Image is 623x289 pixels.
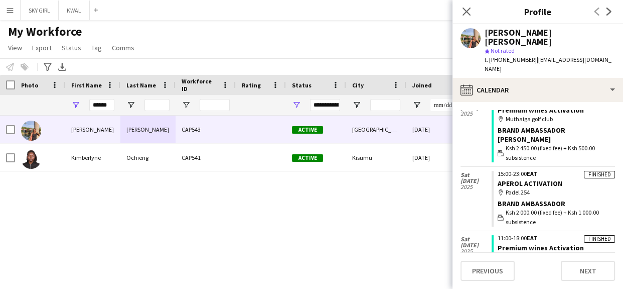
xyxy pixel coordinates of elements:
div: Finished [584,235,615,243]
app-action-btn: Advanced filters [42,61,54,73]
div: Muthaiga golf club [498,115,615,124]
span: Ksh 2 000.00 (fixed fee) + Ksh 1 000.00 subsistence [506,208,615,226]
a: APEROL ACTIVATION [498,179,562,188]
span: Sat [460,236,492,242]
div: Kisumu [346,144,406,171]
button: Previous [460,261,515,281]
button: Open Filter Menu [126,101,135,110]
span: EAT [527,170,537,177]
div: CAP543 [176,116,236,143]
a: Export [28,41,56,54]
div: [PERSON_NAME] [120,116,176,143]
a: Premium wines Activation [498,106,584,115]
span: View [8,43,22,52]
span: Joined [412,81,432,89]
span: Tag [91,43,102,52]
input: Joined Filter Input [430,99,460,111]
span: City [352,81,364,89]
input: Last Name Filter Input [144,99,170,111]
span: 2025 [460,111,492,117]
img: Kimberlyne Ochieng [21,149,41,169]
a: Status [58,41,85,54]
div: 11:00-18:00 [498,235,615,241]
span: My Workforce [8,24,82,39]
div: [GEOGRAPHIC_DATA] [346,116,406,143]
div: [PERSON_NAME] [PERSON_NAME] [485,28,615,46]
button: Open Filter Menu [182,101,191,110]
span: Export [32,43,52,52]
div: Finished [584,171,615,178]
span: First Name [71,81,102,89]
div: Padel 254 [498,188,615,197]
a: Premium wines Activation [498,243,584,252]
a: View [4,41,26,54]
input: Workforce ID Filter Input [200,99,230,111]
span: Workforce ID [182,77,218,92]
span: Sat [460,172,492,178]
span: Photo [21,81,38,89]
div: Brand Ambassador [498,199,615,208]
span: Comms [112,43,134,52]
span: 2025 [460,248,492,254]
span: Rating [242,81,261,89]
a: Tag [87,41,106,54]
div: Brand Ambassador [PERSON_NAME] [498,126,615,144]
span: 2025 [460,184,492,190]
div: Ochieng [120,144,176,171]
div: [PERSON_NAME] [65,116,120,143]
div: 15:00-23:00 [498,171,615,177]
span: Active [292,154,323,162]
div: Calendar [452,78,623,102]
span: Status [292,81,311,89]
div: CAP541 [176,144,236,171]
button: Open Filter Menu [412,101,421,110]
a: Comms [108,41,138,54]
button: Open Filter Menu [292,101,301,110]
button: Open Filter Menu [352,101,361,110]
button: SKY GIRL [21,1,59,20]
span: EAT [527,234,537,242]
span: Active [292,126,323,134]
button: KWAL [59,1,90,20]
img: Kimberly Hongo Kimberly Hongo [21,121,41,141]
div: Kimberlyne [65,144,120,171]
span: Not rated [491,47,515,54]
button: Open Filter Menu [71,101,80,110]
button: Next [561,261,615,281]
span: | [EMAIL_ADDRESS][DOMAIN_NAME] [485,56,611,72]
span: [DATE] [460,242,492,248]
h3: Profile [452,5,623,18]
div: [DATE] [406,144,466,171]
span: Status [62,43,81,52]
span: [DATE] [460,178,492,184]
input: First Name Filter Input [89,99,114,111]
span: Ksh 2 450.00 (fixed fee) + Ksh 500.00 subsistence [506,144,615,162]
app-action-btn: Export XLSX [56,61,68,73]
div: [DATE] [406,116,466,143]
input: City Filter Input [370,99,400,111]
span: t. [PHONE_NUMBER] [485,56,537,63]
span: Last Name [126,81,156,89]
